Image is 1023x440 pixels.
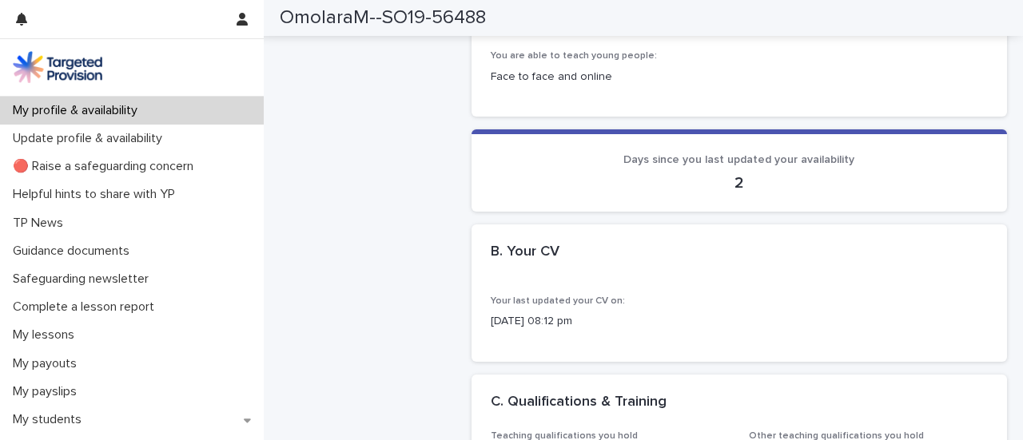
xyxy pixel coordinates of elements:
h2: OmolaraM--SO19-56488 [280,6,486,30]
p: 2 [491,173,989,192]
p: My lessons [6,327,87,343]
span: Your last updated your CV on: [491,296,625,306]
p: My payslips [6,384,90,399]
p: Helpful hints to share with YP [6,187,188,202]
p: Safeguarding newsletter [6,272,161,287]
p: Face to face and online [491,69,988,85]
p: My students [6,412,94,427]
p: My payouts [6,356,90,371]
span: You are able to teach young people: [491,51,657,61]
p: My profile & availability [6,103,150,118]
p: Guidance documents [6,244,142,259]
h2: B. Your CV [491,244,559,261]
img: M5nRWzHhSzIhMunXDL62 [13,51,102,83]
p: 🔴 Raise a safeguarding concern [6,159,206,174]
p: [DATE] 08:12 pm [491,313,989,330]
p: TP News [6,216,76,231]
p: Update profile & availability [6,131,175,146]
span: Days since you last updated your availability [623,154,854,165]
h2: C. Qualifications & Training [491,394,667,411]
p: Complete a lesson report [6,299,167,315]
